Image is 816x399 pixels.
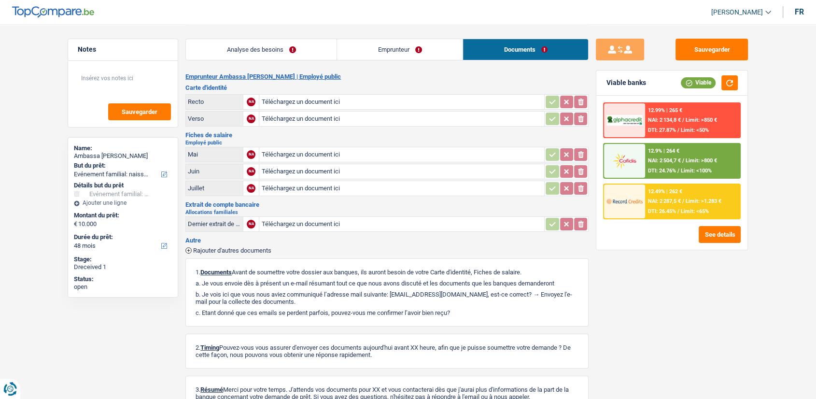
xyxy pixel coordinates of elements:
[74,263,172,271] div: Dreceived 1
[247,220,255,228] div: NA
[74,275,172,283] div: Status:
[188,185,241,192] div: Juillet
[648,208,676,214] span: DTI: 26.45%
[122,109,157,115] span: Sauvegarder
[648,198,681,204] span: NAI: 2 287,5 €
[74,182,172,189] div: Détails but du prêt
[675,39,748,60] button: Sauvegarder
[247,114,255,123] div: NA
[12,6,94,18] img: TopCompare Logo
[681,208,709,214] span: Limit: <65%
[196,291,578,305] p: b. Je vois ici que vous nous aviez communiqué l’adresse mail suivante: [EMAIL_ADDRESS][DOMAIN_NA...
[74,233,170,241] label: Durée du prêt:
[108,103,171,120] button: Sauvegarder
[74,152,172,160] div: Ambassa [PERSON_NAME]
[606,192,642,210] img: Record Credits
[185,140,589,145] h2: Employé public
[648,127,676,133] span: DTI: 27.87%
[648,148,679,154] div: 12.9% | 264 €
[74,144,172,152] div: Name:
[648,188,682,195] div: 12.49% | 262 €
[188,98,241,105] div: Recto
[186,39,337,60] a: Analyse des besoins
[337,39,463,60] a: Emprunteur
[74,199,172,206] div: Ajouter une ligne
[648,107,682,114] div: 12.99% | 265 €
[247,98,255,106] div: NA
[74,283,172,291] div: open
[196,344,578,358] p: 2. Pouvez-vous vous assurer d'envoyer ces documents aujourd'hui avant XX heure, afin que je puiss...
[681,127,709,133] span: Limit: <50%
[74,212,170,219] label: Montant du prêt:
[681,168,712,174] span: Limit: <100%
[648,157,681,164] span: NAI: 2 504,7 €
[682,157,684,164] span: /
[703,4,771,20] a: [PERSON_NAME]
[699,226,741,243] button: See details
[682,117,684,123] span: /
[686,157,717,164] span: Limit: >800 €
[200,344,219,351] span: Timing
[185,132,589,138] h3: Fiches de salaire
[606,79,646,87] div: Viable banks
[185,210,589,215] h2: Allocations familiales
[78,45,168,54] h5: Notes
[200,269,232,276] span: Documents
[188,115,241,122] div: Verso
[196,309,578,316] p: c. Etant donné que ces emails se perdent parfois, pouvez-vous me confirmer l’avoir bien reçu?
[677,208,679,214] span: /
[606,115,642,126] img: AlphaCredit
[463,39,588,60] a: Documents
[196,280,578,287] p: a. Je vous envoie dès à présent un e-mail résumant tout ce que nous avons discuté et les doc...
[606,152,642,170] img: Cofidis
[247,184,255,193] div: NA
[185,201,589,208] h3: Extrait de compte bancaire
[188,220,241,228] div: Dernier extrait de compte pour vos allocations familiales
[648,117,681,123] span: NAI: 2 134,8 €
[188,168,241,175] div: Juin
[74,256,172,263] div: Stage:
[682,198,684,204] span: /
[188,151,241,158] div: Mai
[677,168,679,174] span: /
[185,85,589,91] h3: Carte d'identité
[196,269,578,276] p: 1. Avant de soumettre votre dossier aux banques, ils auront besoin de votre Carte d'identité, Fic...
[247,167,255,176] div: NA
[795,7,804,16] div: fr
[681,77,716,88] div: Viable
[193,247,271,254] span: Rajouter d'autres documents
[686,117,717,123] span: Limit: >850 €
[648,168,676,174] span: DTI: 24.76%
[74,220,77,228] span: €
[185,237,589,243] h3: Autre
[185,247,271,254] button: Rajouter d'autres documents
[711,8,763,16] span: [PERSON_NAME]
[200,386,223,393] span: Résumé
[74,162,170,170] label: But du prêt:
[185,73,589,81] h2: Emprunteur Ambassa [PERSON_NAME] | Employé public
[247,150,255,159] div: NA
[686,198,721,204] span: Limit: >1.283 €
[677,127,679,133] span: /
